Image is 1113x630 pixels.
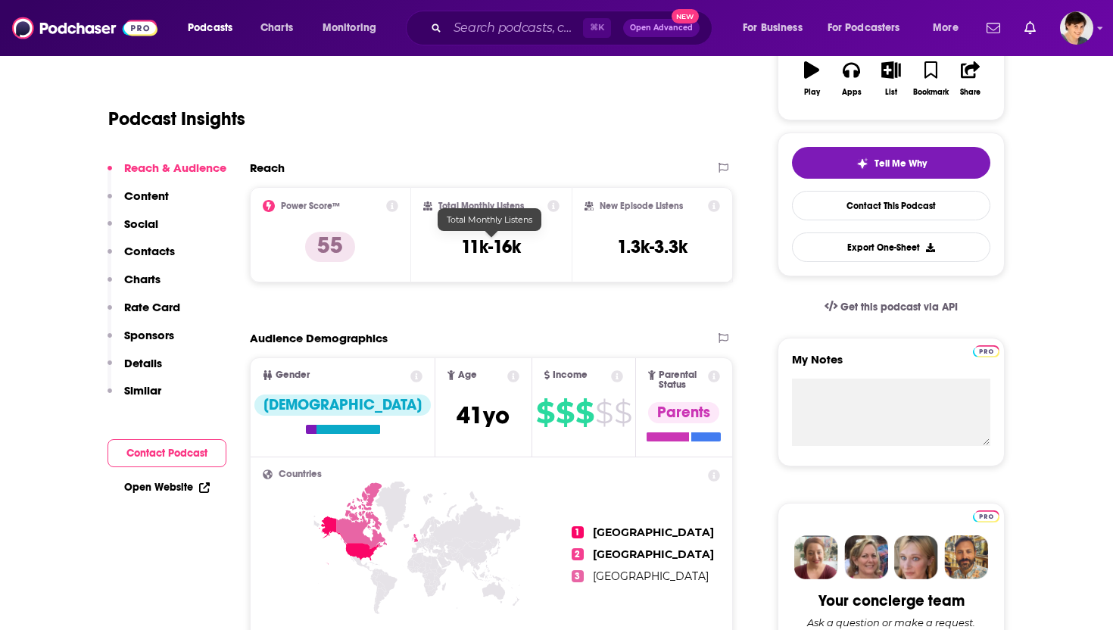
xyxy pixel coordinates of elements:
[457,401,510,430] span: 41 yo
[124,356,162,370] p: Details
[792,191,990,220] a: Contact This Podcast
[944,535,988,579] img: Jon Profile
[447,214,532,225] span: Total Monthly Listens
[108,383,161,411] button: Similar
[458,370,477,380] span: Age
[659,370,706,390] span: Parental Status
[807,616,975,628] div: Ask a question or make a request.
[840,301,958,313] span: Get this podcast via API
[260,17,293,39] span: Charts
[804,88,820,97] div: Play
[648,402,719,423] div: Parents
[856,157,868,170] img: tell me why sparkle
[124,217,158,231] p: Social
[595,401,613,425] span: $
[553,370,588,380] span: Income
[933,17,959,39] span: More
[844,535,888,579] img: Barbara Profile
[593,547,714,561] span: [GEOGRAPHIC_DATA]
[792,147,990,179] button: tell me why sparkleTell Me Why
[672,9,699,23] span: New
[828,17,900,39] span: For Podcasters
[250,161,285,175] h2: Reach
[461,235,521,258] h3: 11k-16k
[312,16,396,40] button: open menu
[108,439,226,467] button: Contact Podcast
[108,272,161,300] button: Charts
[973,510,999,522] img: Podchaser Pro
[108,328,174,356] button: Sponsors
[1060,11,1093,45] button: Show profile menu
[108,108,245,130] h1: Podcast Insights
[177,16,252,40] button: open menu
[911,51,950,106] button: Bookmark
[124,481,210,494] a: Open Website
[251,16,302,40] a: Charts
[124,328,174,342] p: Sponsors
[973,508,999,522] a: Pro website
[894,535,938,579] img: Jules Profile
[447,16,583,40] input: Search podcasts, credits, & more...
[12,14,157,42] img: Podchaser - Follow, Share and Rate Podcasts
[732,16,821,40] button: open menu
[980,15,1006,41] a: Show notifications dropdown
[572,548,584,560] span: 2
[792,232,990,262] button: Export One-Sheet
[1060,11,1093,45] span: Logged in as bethwouldknow
[630,24,693,32] span: Open Advanced
[556,401,574,425] span: $
[593,569,709,583] span: [GEOGRAPHIC_DATA]
[1018,15,1042,41] a: Show notifications dropdown
[913,88,949,97] div: Bookmark
[973,343,999,357] a: Pro website
[323,17,376,39] span: Monitoring
[623,19,700,37] button: Open AdvancedNew
[420,11,727,45] div: Search podcasts, credits, & more...
[254,395,431,416] div: [DEMOGRAPHIC_DATA]
[250,331,388,345] h2: Audience Demographics
[276,370,310,380] span: Gender
[279,469,322,479] span: Countries
[124,189,169,203] p: Content
[871,51,911,106] button: List
[536,401,554,425] span: $
[842,88,862,97] div: Apps
[951,51,990,106] button: Share
[108,189,169,217] button: Content
[108,300,180,328] button: Rate Card
[792,51,831,106] button: Play
[960,88,980,97] div: Share
[1060,11,1093,45] img: User Profile
[743,17,803,39] span: For Business
[124,300,180,314] p: Rate Card
[188,17,232,39] span: Podcasts
[572,570,584,582] span: 3
[124,244,175,258] p: Contacts
[124,161,226,175] p: Reach & Audience
[885,88,897,97] div: List
[108,244,175,272] button: Contacts
[438,201,524,211] h2: Total Monthly Listens
[281,201,340,211] h2: Power Score™
[922,16,977,40] button: open menu
[108,161,226,189] button: Reach & Audience
[305,232,355,262] p: 55
[831,51,871,106] button: Apps
[575,401,594,425] span: $
[583,18,611,38] span: ⌘ K
[614,401,631,425] span: $
[593,526,714,539] span: [GEOGRAPHIC_DATA]
[124,272,161,286] p: Charts
[818,16,922,40] button: open menu
[973,345,999,357] img: Podchaser Pro
[108,217,158,245] button: Social
[792,352,990,379] label: My Notes
[572,526,584,538] span: 1
[617,235,687,258] h3: 1.3k-3.3k
[874,157,927,170] span: Tell Me Why
[600,201,683,211] h2: New Episode Listens
[818,591,965,610] div: Your concierge team
[794,535,838,579] img: Sydney Profile
[124,383,161,398] p: Similar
